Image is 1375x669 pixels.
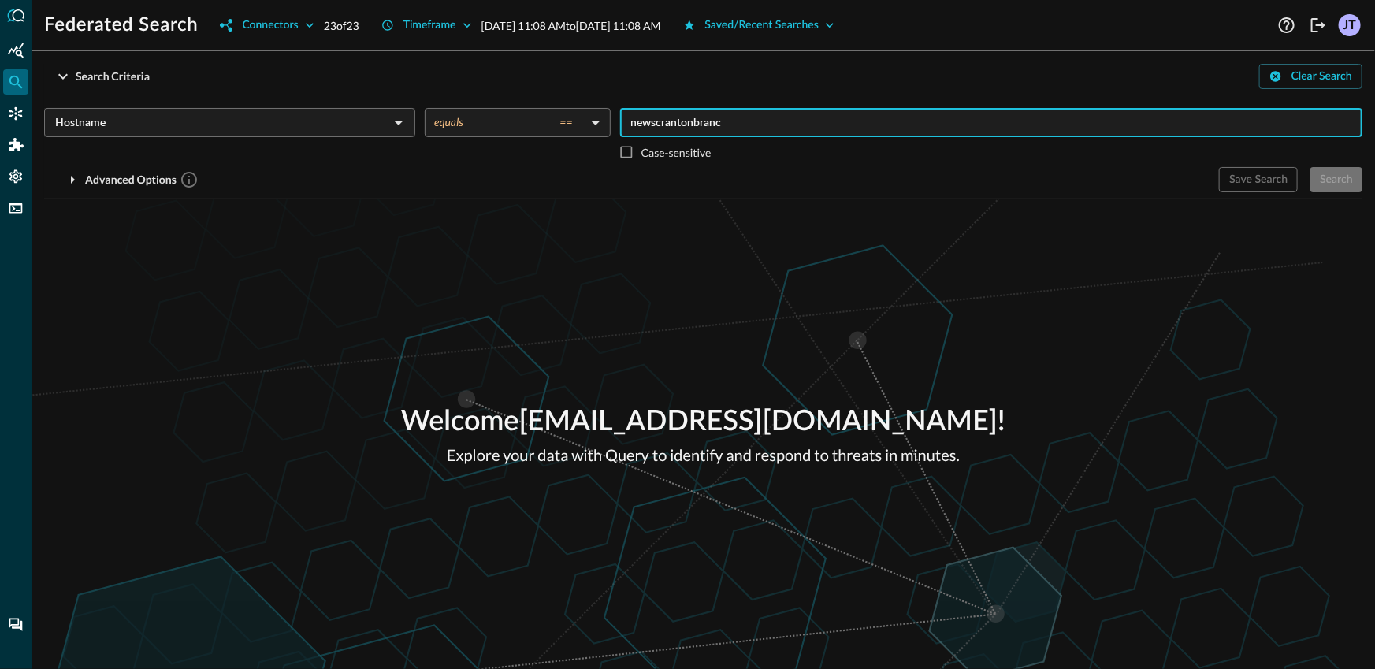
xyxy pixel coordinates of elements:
[76,67,150,87] div: Search Criteria
[1274,13,1299,38] button: Help
[388,112,410,134] button: Open
[625,113,1355,132] input: Value
[242,16,298,35] div: Connectors
[641,144,712,161] p: Case-sensitive
[434,115,585,129] div: equals
[434,115,463,129] span: equals
[3,69,28,95] div: Federated Search
[44,167,208,192] button: Advanced Options
[4,132,29,158] div: Addons
[3,38,28,63] div: Summary Insights
[403,16,456,35] div: Timeframe
[401,444,1005,467] p: Explore your data with Query to identify and respond to threats in minutes.
[3,101,28,126] div: Connectors
[3,164,28,189] div: Settings
[44,13,198,38] h1: Federated Search
[705,16,819,35] div: Saved/Recent Searches
[1306,13,1331,38] button: Logout
[1339,14,1361,36] div: JT
[1291,67,1352,87] div: Clear Search
[372,13,481,38] button: Timeframe
[674,13,845,38] button: Saved/Recent Searches
[210,13,323,38] button: Connectors
[85,170,199,190] div: Advanced Options
[3,612,28,637] div: Chat
[324,17,359,34] p: 23 of 23
[559,115,572,129] span: ==
[401,401,1005,444] p: Welcome [EMAIL_ADDRESS][DOMAIN_NAME] !
[3,195,28,221] div: FSQL
[481,17,661,34] p: [DATE] 11:08 AM to [DATE] 11:08 AM
[1259,64,1362,89] button: Clear Search
[49,113,385,132] input: Select an Entity
[44,64,159,89] button: Search Criteria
